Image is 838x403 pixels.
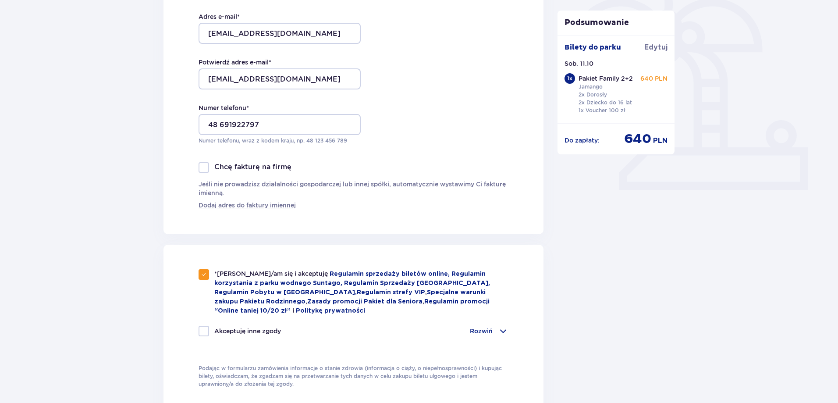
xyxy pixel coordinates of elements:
[565,59,593,68] p: Sob. 11.10
[565,73,575,84] div: 1 x
[214,162,291,172] p: Chcę fakturę na firmę
[214,269,508,315] p: , , ,
[199,12,240,21] label: Adres e-mail *
[344,280,490,286] a: Regulamin Sprzedaży [GEOGRAPHIC_DATA],
[199,23,361,44] input: Adres e-mail
[579,91,632,114] p: 2x Dorosły 2x Dziecko do 16 lat 1x Voucher 100 zł
[199,364,508,388] p: Podając w formularzu zamówienia informacje o stanie zdrowia (informacja o ciąży, o niepełnosprawn...
[199,114,361,135] input: Numer telefonu
[214,270,330,277] span: *[PERSON_NAME]/am się i akceptuję
[199,180,508,197] p: Jeśli nie prowadzisz działalności gospodarczej lub innej spółki, automatycznie wystawimy Ci faktu...
[565,43,621,52] p: Bilety do parku
[579,83,603,91] p: Jamango
[640,74,668,83] p: 640 PLN
[199,201,296,210] a: Dodaj adres do faktury imiennej
[357,289,425,296] a: Regulamin strefy VIP
[579,74,633,83] p: Pakiet Family 2+2
[624,131,651,147] span: 640
[307,299,423,305] a: Zasady promocji Pakiet dla Seniora
[330,271,451,277] a: Regulamin sprzedaży biletów online,
[565,136,600,145] p: Do zapłaty :
[214,327,281,335] p: Akceptuję inne zgody
[199,58,271,67] label: Potwierdź adres e-mail *
[296,308,365,314] a: Politykę prywatności
[470,327,493,335] p: Rozwiń
[199,68,361,89] input: Potwierdź adres e-mail
[214,289,357,296] a: Regulamin Pobytu w [GEOGRAPHIC_DATA],
[644,43,668,52] span: Edytuj
[199,103,249,112] label: Numer telefonu *
[653,136,668,146] span: PLN
[557,18,675,28] p: Podsumowanie
[199,137,361,145] p: Numer telefonu, wraz z kodem kraju, np. 48 ​123 ​456 ​789
[292,308,296,314] span: i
